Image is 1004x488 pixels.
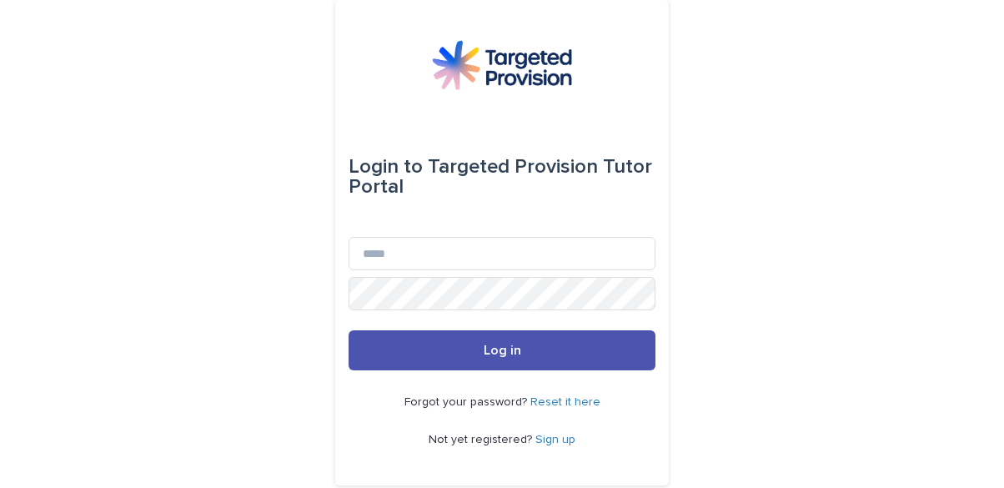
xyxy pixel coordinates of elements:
div: Targeted Provision Tutor Portal [349,143,655,210]
span: Forgot your password? [404,396,530,408]
img: M5nRWzHhSzIhMunXDL62 [432,40,572,90]
a: Sign up [535,434,575,445]
button: Log in [349,330,655,370]
span: Log in [484,344,521,357]
a: Reset it here [530,396,600,408]
span: Login to [349,157,423,177]
span: Not yet registered? [429,434,535,445]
